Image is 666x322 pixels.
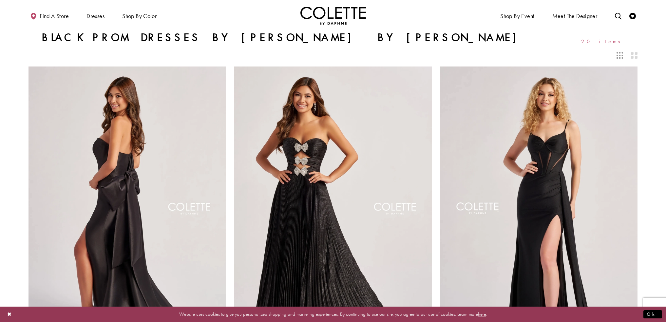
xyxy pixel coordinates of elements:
span: Shop by color [121,7,158,25]
span: 20 items [581,39,625,44]
span: Switch layout to 2 columns [631,52,637,59]
span: Find a store [40,13,69,19]
a: here [478,311,486,317]
span: Meet the designer [552,13,598,19]
span: Shop By Event [499,7,536,25]
a: Find a store [29,7,70,25]
p: Website uses cookies to give you personalized shopping and marketing experiences. By continuing t... [47,310,619,319]
span: Switch layout to 3 columns [617,52,623,59]
div: Layout Controls [25,48,642,63]
button: Submit Dialog [643,310,662,318]
a: Toggle search [613,7,623,25]
a: Check Wishlist [628,7,637,25]
a: Visit Home Page [300,7,366,25]
span: Shop By Event [500,13,534,19]
button: Close Dialog [4,309,15,320]
img: Colette by Daphne [300,7,366,25]
span: Shop by color [122,13,157,19]
h1: Black Prom Dresses by [PERSON_NAME] by [PERSON_NAME] [42,31,531,44]
a: Meet the designer [551,7,599,25]
span: Dresses [85,7,106,25]
span: Dresses [86,13,105,19]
